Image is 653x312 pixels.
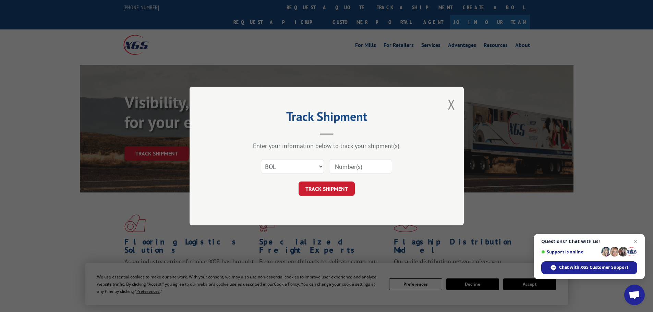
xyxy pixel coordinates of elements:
[299,182,355,196] button: TRACK SHIPMENT
[541,249,599,254] span: Support is online
[224,142,430,150] div: Enter your information below to track your shipment(s).
[559,264,628,271] span: Chat with XGS Customer Support
[631,237,640,246] span: Close chat
[541,261,637,274] div: Chat with XGS Customer Support
[541,239,637,244] span: Questions? Chat with us!
[224,112,430,125] h2: Track Shipment
[448,95,455,113] button: Close modal
[624,285,645,305] div: Open chat
[329,159,392,174] input: Number(s)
